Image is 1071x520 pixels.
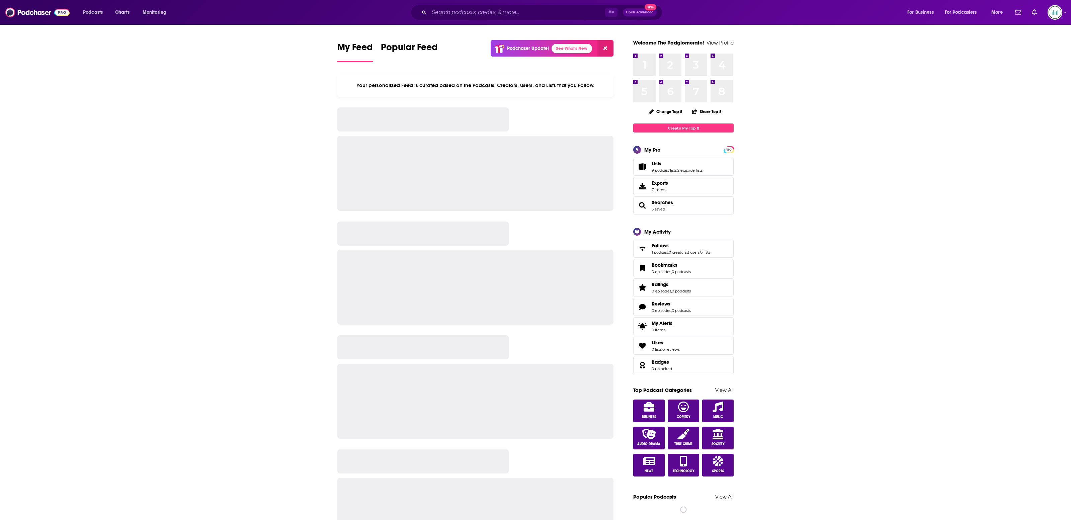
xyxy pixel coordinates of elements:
[687,250,699,255] a: 3 users
[5,6,70,19] img: Podchaser - Follow, Share and Rate Podcasts
[633,387,692,393] a: Top Podcast Categories
[725,147,733,152] a: PRO
[702,400,734,422] a: Music
[636,201,649,210] a: Searches
[633,39,704,46] a: Welcome The Podglomerate!
[633,259,734,277] span: Bookmarks
[672,269,691,274] a: 0 podcasts
[652,187,668,192] span: 7 items
[626,11,654,14] span: Open Advanced
[633,454,665,476] a: News
[652,320,672,326] span: My Alerts
[636,360,649,370] a: Badges
[633,240,734,258] span: Follows
[138,7,175,18] button: open menu
[652,207,665,211] a: 3 saved
[143,8,166,17] span: Monitoring
[945,8,977,17] span: For Podcasters
[644,147,661,153] div: My Pro
[662,347,680,352] a: 0 reviews
[672,308,691,313] a: 0 podcasts
[78,7,111,18] button: open menu
[636,341,649,350] a: Likes
[662,347,662,352] span: ,
[652,243,710,249] a: Follows
[702,454,734,476] a: Sports
[652,301,670,307] span: Reviews
[677,168,703,173] a: 2 episode lists
[713,415,723,419] span: Music
[702,427,734,449] a: Society
[652,308,671,313] a: 0 episodes
[652,366,672,371] a: 0 unlocked
[699,250,700,255] span: ,
[633,494,676,500] a: Popular Podcasts
[700,250,710,255] a: 0 lists
[633,177,734,195] a: Exports
[637,442,660,446] span: Audio Drama
[552,44,592,53] a: See What's New
[677,415,690,419] span: Comedy
[652,243,669,249] span: Follows
[652,301,691,307] a: Reviews
[337,41,373,57] span: My Feed
[381,41,438,57] span: Popular Feed
[1029,7,1040,18] a: Show notifications dropdown
[633,337,734,355] span: Likes
[652,161,703,167] a: Lists
[636,181,649,191] span: Exports
[707,39,734,46] a: View Profile
[429,7,605,18] input: Search podcasts, credits, & more...
[633,317,734,335] a: My Alerts
[633,400,665,422] a: Business
[652,359,669,365] span: Badges
[652,180,668,186] span: Exports
[987,7,1011,18] button: open menu
[381,41,438,62] a: Popular Feed
[652,328,672,332] span: 0 items
[633,158,734,176] span: Lists
[636,244,649,253] a: Follows
[633,196,734,214] span: Searches
[669,250,686,255] a: 0 creators
[337,41,373,62] a: My Feed
[677,168,677,173] span: ,
[652,199,673,205] a: Searches
[652,262,677,268] span: Bookmarks
[652,347,662,352] a: 0 lists
[645,107,686,116] button: Change Top 8
[652,281,668,287] span: Ratings
[692,105,722,118] button: Share Top 8
[674,442,692,446] span: True Crime
[652,281,691,287] a: Ratings
[636,302,649,312] a: Reviews
[633,298,734,316] span: Reviews
[903,7,942,18] button: open menu
[1012,7,1024,18] a: Show notifications dropdown
[712,442,725,446] span: Society
[672,289,691,293] a: 0 podcasts
[1048,5,1062,20] span: Logged in as podglomerate
[668,454,699,476] a: Technology
[991,8,1003,17] span: More
[633,123,734,133] a: Create My Top 8
[636,283,649,292] a: Ratings
[417,5,669,20] div: Search podcasts, credits, & more...
[636,263,649,273] a: Bookmarks
[940,7,987,18] button: open menu
[633,427,665,449] a: Audio Drama
[636,322,649,331] span: My Alerts
[1048,5,1062,20] button: Show profile menu
[1048,5,1062,20] img: User Profile
[712,469,724,473] span: Sports
[633,356,734,374] span: Badges
[623,8,657,16] button: Open AdvancedNew
[668,400,699,422] a: Comedy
